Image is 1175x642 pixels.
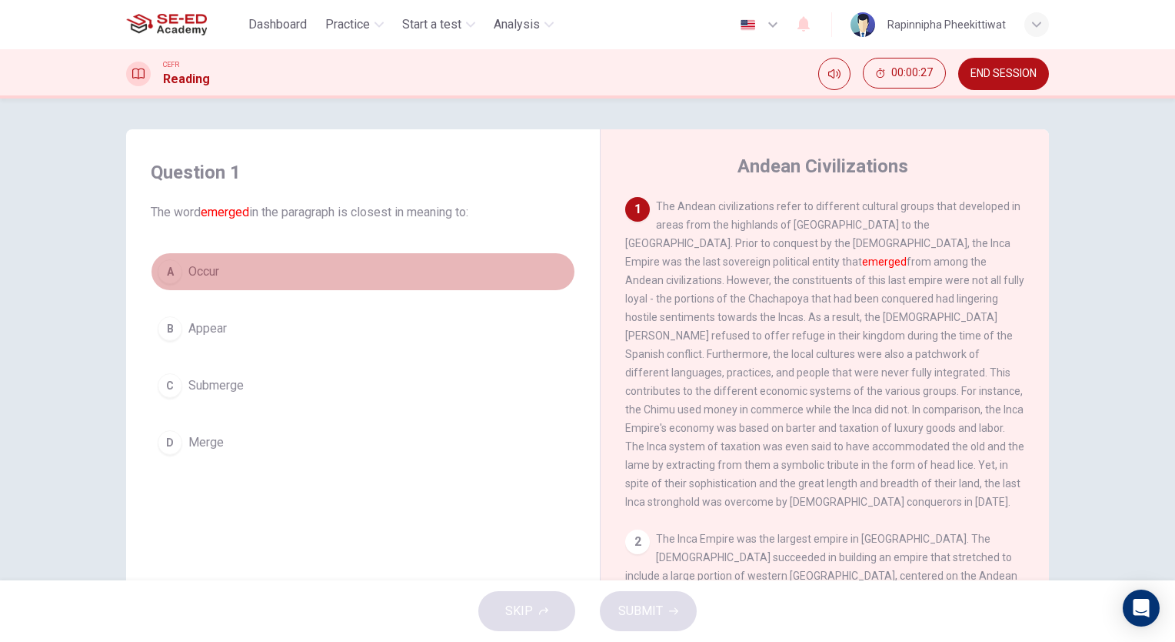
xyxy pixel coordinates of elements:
[188,433,224,452] span: Merge
[402,15,461,34] span: Start a test
[737,154,908,179] h4: Andean Civilizations
[151,309,575,348] button: BAppear
[818,58,850,90] div: Mute
[188,319,227,338] span: Appear
[625,530,650,554] div: 2
[188,262,219,281] span: Occur
[126,9,242,40] a: SE-ED Academy logo
[319,11,390,38] button: Practice
[396,11,481,38] button: Start a test
[151,252,575,291] button: AOccur
[248,15,307,34] span: Dashboard
[958,58,1049,90] button: END SESSION
[625,200,1024,508] span: The Andean civilizations refer to different cultural groups that developed in areas from the high...
[158,430,182,455] div: D
[891,67,933,79] span: 00:00:27
[158,259,182,284] div: A
[163,59,179,70] span: CEFR
[325,15,370,34] span: Practice
[1123,590,1160,627] div: Open Intercom Messenger
[242,11,313,38] button: Dashboard
[494,15,540,34] span: Analysis
[151,160,575,185] h4: Question 1
[151,423,575,462] button: DMerge
[188,376,244,395] span: Submerge
[488,11,560,38] button: Analysis
[625,197,650,222] div: 1
[151,203,575,222] span: The word in the paragraph is closest in meaning to:
[970,68,1037,80] span: END SESSION
[887,15,1006,34] div: Rapinnipha Pheekittiwat
[158,373,182,398] div: C
[151,366,575,405] button: CSubmerge
[738,19,757,31] img: en
[126,9,207,40] img: SE-ED Academy logo
[850,12,875,37] img: Profile picture
[863,58,946,90] div: Hide
[158,316,182,341] div: B
[201,205,249,219] font: emerged
[863,58,946,89] button: 00:00:27
[862,256,907,268] font: emerged
[163,70,210,89] h1: Reading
